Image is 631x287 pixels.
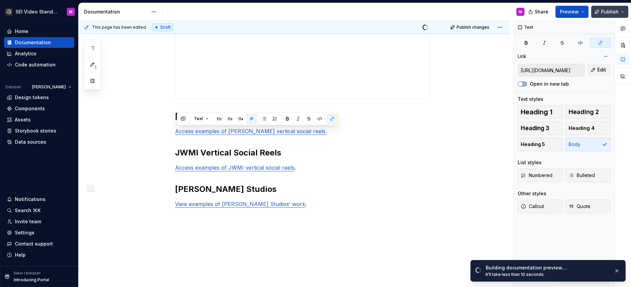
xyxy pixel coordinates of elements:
[69,9,73,15] div: M
[92,64,98,70] span: 1
[518,190,546,197] div: Other styles
[4,59,74,70] a: Code automation
[521,109,552,115] span: Heading 1
[29,82,74,92] button: [PERSON_NAME]
[569,172,595,179] span: Bulleted
[560,8,579,15] span: Preview
[601,8,619,15] span: Publish
[191,114,211,123] button: Text
[175,128,327,135] a: Access examples of [PERSON_NAME] vertical social reels.
[457,25,489,30] span: Publish changes
[4,250,74,260] button: Help
[15,252,26,258] div: Help
[518,105,563,119] button: Heading 1
[4,114,74,125] a: Assets
[15,196,46,203] div: Notifications
[175,111,430,122] h2: [PERSON_NAME] Vertical Social Reels
[92,25,147,30] span: This page has been edited.
[84,8,148,15] div: Documentation
[566,121,611,135] button: Heading 4
[518,159,542,166] div: List styles
[194,116,203,121] span: Text
[15,139,46,145] div: Data sources
[555,6,589,18] button: Preview
[4,37,74,48] a: Documentation
[175,164,294,171] a: Access examples of JWMI vertical social reels
[32,84,66,90] span: [PERSON_NAME]
[15,116,31,123] div: Assets
[15,218,41,225] div: Invite team
[15,105,45,112] div: Components
[15,240,53,247] div: Contact support
[4,227,74,238] a: Settings
[15,50,36,57] div: Analytics
[175,200,430,208] p: .
[4,125,74,136] a: Storybook stories
[4,137,74,147] a: Data sources
[4,26,74,37] a: Home
[4,238,74,249] button: Contact support
[175,164,430,172] p: .
[519,9,522,15] div: M
[530,81,569,87] label: Open in new tab
[566,105,611,119] button: Heading 2
[569,109,599,115] span: Heading 2
[15,39,51,46] div: Documentation
[525,6,553,18] button: Share
[14,270,40,276] p: New release!
[15,94,49,101] div: Design tokens
[14,277,49,283] p: Introducing Portal
[15,229,34,236] div: Settings
[569,203,591,210] span: Quote
[518,121,563,135] button: Heading 3
[1,4,77,19] button: SEI Video StandardsM
[518,53,526,60] div: Link
[5,84,21,90] div: Dataset
[521,172,552,179] span: Numbered
[175,184,430,195] h2: [PERSON_NAME] Studios
[597,66,606,73] span: Edit
[521,125,549,132] span: Heading 3
[486,272,608,277] div: It’ll take less than 10 seconds.
[4,92,74,103] a: Design tokens
[535,8,548,15] span: Share
[448,23,492,32] button: Publish changes
[175,147,430,158] h2: JWMI Vertical Social Reels
[15,61,56,68] div: Code automation
[4,48,74,59] a: Analytics
[4,205,74,216] button: Search ⌘K
[591,6,628,18] button: Publish
[518,138,563,151] button: Heading 5
[518,169,563,182] button: Numbered
[5,8,13,16] img: 3ce36157-9fde-47d2-9eb8-fa8ebb961d3d.png
[15,207,40,214] div: Search ⌘K
[15,127,56,134] div: Storybook stories
[4,216,74,227] a: Invite team
[161,25,171,30] span: Draft
[4,194,74,205] button: Notifications
[566,169,611,182] button: Bulleted
[486,264,608,271] div: Building documentation preview…
[569,125,595,132] span: Heading 4
[175,201,305,207] a: View examples of [PERSON_NAME] Studios’ work
[518,200,563,213] button: Callout
[518,96,543,103] div: Text styles
[566,200,611,213] button: Quote
[16,8,59,15] div: SEI Video Standards
[587,64,610,76] button: Edit
[4,103,74,114] a: Components
[521,141,545,148] span: Heading 5
[15,28,28,35] div: Home
[521,203,544,210] span: Callout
